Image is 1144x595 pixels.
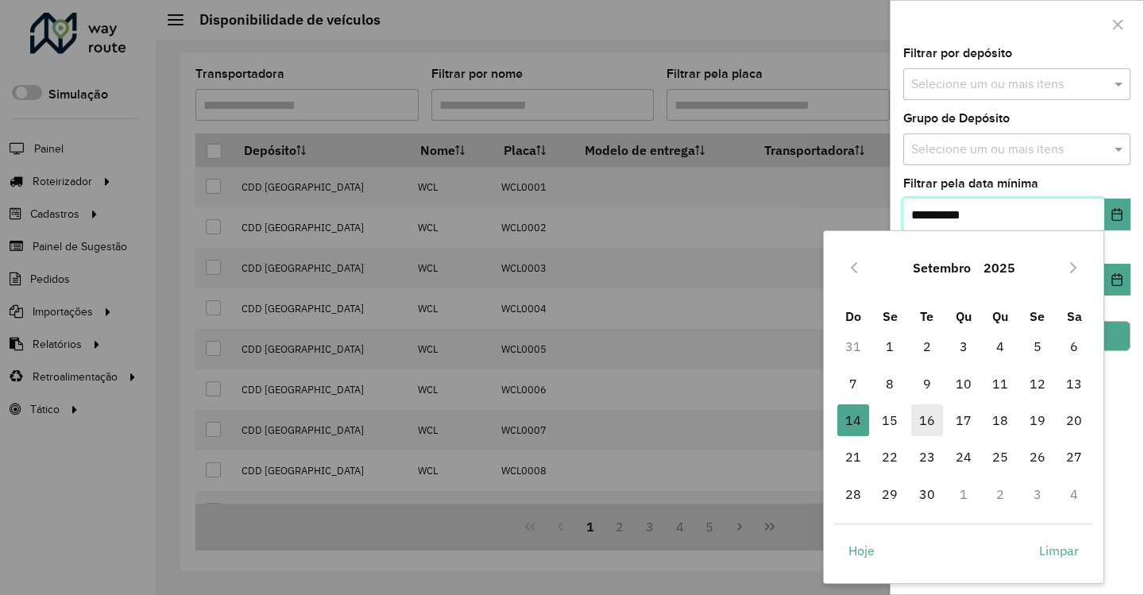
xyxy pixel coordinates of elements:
td: 28 [835,476,872,512]
td: 7 [835,365,872,402]
span: 11 [984,368,1016,400]
span: Te [920,308,933,324]
td: 13 [1056,365,1092,402]
td: 22 [872,439,908,475]
span: 15 [874,404,906,436]
span: 23 [911,441,943,473]
td: 20 [1056,402,1092,439]
label: Grupo de Depósito [903,109,1010,128]
span: 8 [874,368,906,400]
td: 1 [872,328,908,365]
span: 6 [1058,330,1090,362]
button: Limpar [1026,535,1092,566]
td: 2 [982,476,1018,512]
td: 11 [982,365,1018,402]
span: 30 [911,478,943,510]
span: 19 [1022,404,1053,436]
span: 5 [1022,330,1053,362]
td: 15 [872,402,908,439]
span: 29 [874,478,906,510]
td: 3 [945,328,982,365]
span: 3 [948,330,980,362]
button: Choose Date [1104,264,1130,296]
span: 9 [911,368,943,400]
td: 3 [1019,476,1056,512]
button: Hoje [835,535,888,566]
span: 4 [984,330,1016,362]
span: 21 [837,441,869,473]
span: 24 [948,441,980,473]
td: 10 [945,365,982,402]
span: 26 [1022,441,1053,473]
td: 9 [908,365,945,402]
div: Choose Date [823,230,1104,583]
td: 1 [945,476,982,512]
td: 14 [835,402,872,439]
span: Hoje [848,541,875,560]
span: Qu [956,308,972,324]
span: 13 [1058,368,1090,400]
span: Qu [992,308,1008,324]
span: 1 [874,330,906,362]
span: Se [1030,308,1045,324]
button: Previous Month [841,255,867,280]
td: 24 [945,439,982,475]
span: 20 [1058,404,1090,436]
span: 18 [984,404,1016,436]
td: 19 [1019,402,1056,439]
td: 29 [872,476,908,512]
label: Filtrar por depósito [903,44,1012,63]
span: 14 [837,404,869,436]
span: 22 [874,441,906,473]
span: 10 [948,368,980,400]
button: Next Month [1061,255,1086,280]
span: Se [883,308,898,324]
td: 4 [982,328,1018,365]
span: 7 [837,368,869,400]
td: 31 [835,328,872,365]
span: 27 [1058,441,1090,473]
span: 12 [1022,368,1053,400]
td: 4 [1056,476,1092,512]
td: 16 [908,402,945,439]
td: 5 [1019,328,1056,365]
span: 2 [911,330,943,362]
td: 26 [1019,439,1056,475]
span: 17 [948,404,980,436]
span: Do [845,308,861,324]
td: 12 [1019,365,1056,402]
span: 25 [984,441,1016,473]
td: 18 [982,402,1018,439]
button: Choose Date [1104,199,1130,230]
td: 17 [945,402,982,439]
td: 23 [908,439,945,475]
button: Choose Year [977,249,1022,287]
td: 27 [1056,439,1092,475]
td: 21 [835,439,872,475]
td: 30 [908,476,945,512]
td: 25 [982,439,1018,475]
td: 2 [908,328,945,365]
span: 28 [837,478,869,510]
td: 8 [872,365,908,402]
span: Sa [1067,308,1082,324]
span: Limpar [1039,541,1079,560]
label: Filtrar pela data mínima [903,174,1038,193]
span: 16 [911,404,943,436]
button: Choose Month [906,249,977,287]
td: 6 [1056,328,1092,365]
